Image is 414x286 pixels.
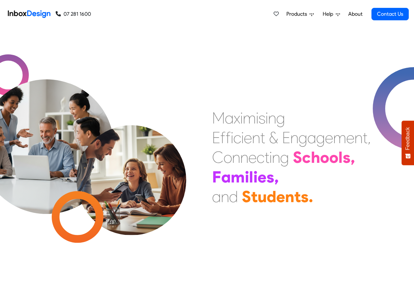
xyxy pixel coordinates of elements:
div: n [268,108,276,128]
div: n [272,147,280,167]
div: g [316,128,325,147]
a: About [346,8,364,21]
div: c [257,147,264,167]
div: i [265,108,268,128]
div: e [346,128,354,147]
div: , [274,167,279,187]
div: f [220,128,225,147]
div: f [225,128,231,147]
div: x [234,108,240,128]
div: e [248,147,257,167]
div: m [333,128,346,147]
div: a [221,167,231,187]
span: Products [286,10,310,18]
span: Feedback [405,127,411,150]
div: . [309,187,313,206]
div: n [290,128,298,147]
div: e [244,128,252,147]
div: i [245,167,249,187]
div: n [354,128,363,147]
a: 07 281 1600 [56,10,91,18]
div: t [251,187,258,206]
button: Feedback - Show survey [402,121,414,165]
div: d [267,187,276,206]
div: a [307,128,316,147]
div: , [368,128,371,147]
div: l [249,167,253,187]
div: n [221,187,229,206]
div: E [212,128,220,147]
div: c [233,128,241,147]
div: i [240,108,243,128]
div: Maximising Efficient & Engagement, Connecting Schools, Families, and Students. [212,108,371,206]
div: m [231,167,245,187]
div: s [301,187,309,206]
div: n [252,128,260,147]
a: Products [284,8,316,21]
img: parents_with_child.png [63,98,200,235]
div: t [260,128,265,147]
div: m [243,108,256,128]
span: Help [323,10,336,18]
div: g [280,147,289,167]
div: s [266,167,274,187]
div: a [212,187,221,206]
div: t [363,128,368,147]
div: i [253,167,258,187]
div: E [282,128,290,147]
div: F [212,167,221,187]
div: , [351,147,355,167]
div: S [293,147,302,167]
div: t [264,147,269,167]
div: o [224,147,232,167]
div: g [276,108,285,128]
a: Contact Us [371,8,409,20]
div: & [269,128,278,147]
div: e [276,187,285,206]
div: e [325,128,333,147]
div: h [311,147,320,167]
div: u [258,187,267,206]
div: i [269,147,272,167]
div: S [242,187,251,206]
div: t [294,187,301,206]
div: n [285,187,294,206]
div: s [343,147,351,167]
div: M [212,108,225,128]
div: d [229,187,238,206]
div: o [320,147,329,167]
div: i [256,108,259,128]
div: g [298,128,307,147]
div: s [259,108,265,128]
div: i [231,128,233,147]
div: e [258,167,266,187]
div: c [302,147,311,167]
div: i [241,128,244,147]
div: C [212,147,224,167]
div: o [329,147,338,167]
div: n [232,147,240,167]
div: n [240,147,248,167]
div: l [338,147,343,167]
a: Help [320,8,343,21]
div: a [225,108,234,128]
